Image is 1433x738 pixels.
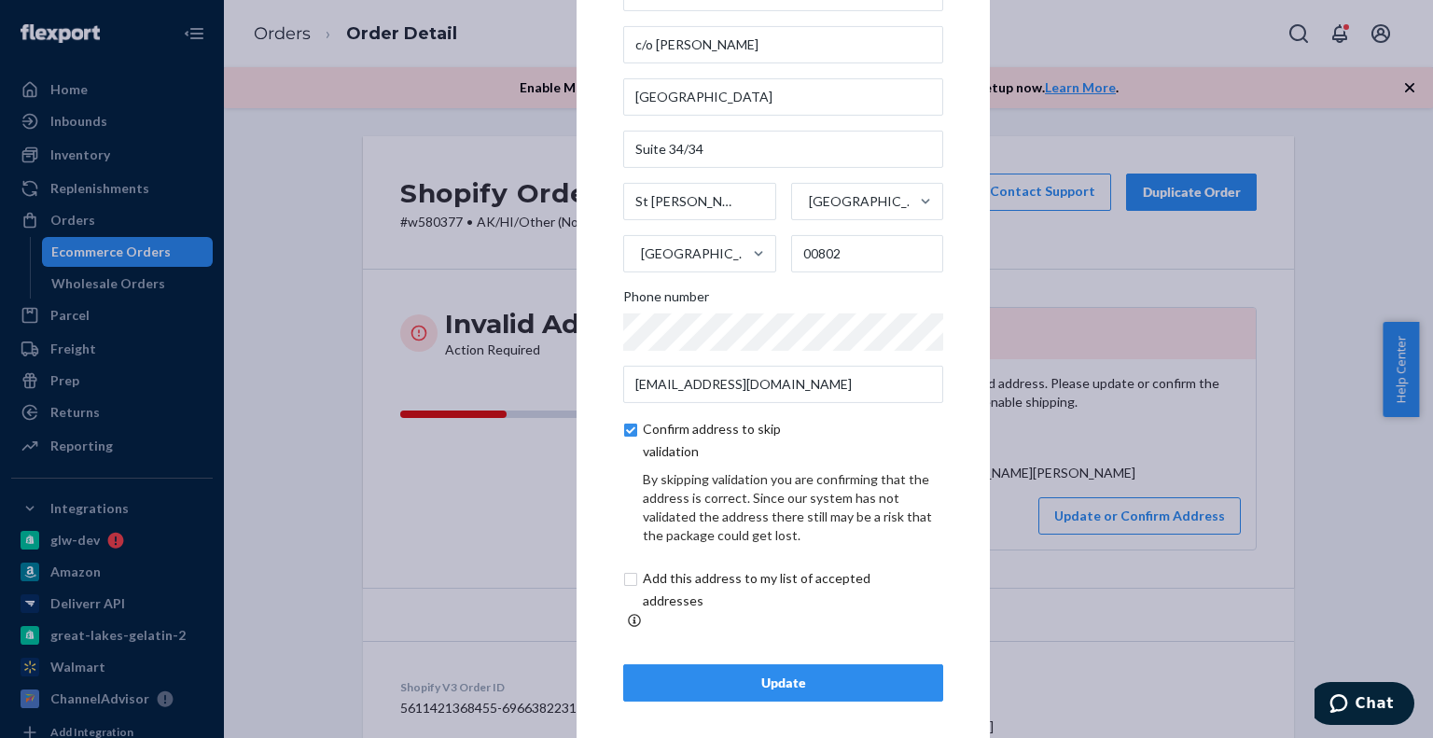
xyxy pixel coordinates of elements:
[623,366,943,403] input: Email (Only Required for International)
[623,664,943,702] button: Update
[643,470,943,545] div: By skipping validation you are confirming that the address is correct. Since our system has not v...
[639,674,927,692] div: Update
[639,235,641,272] input: [GEOGRAPHIC_DATA]
[623,287,709,313] span: Phone number
[1315,682,1414,729] iframe: Opens a widget where you can chat to one of our agents
[623,131,943,168] input: Street Address 2 (Optional)
[623,78,943,116] input: Street Address
[623,183,776,220] input: City
[623,26,943,63] input: Company Name
[809,192,919,211] div: [GEOGRAPHIC_DATA]
[641,244,751,263] div: [GEOGRAPHIC_DATA]
[791,235,944,272] input: ZIP Code
[807,183,809,220] input: [GEOGRAPHIC_DATA]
